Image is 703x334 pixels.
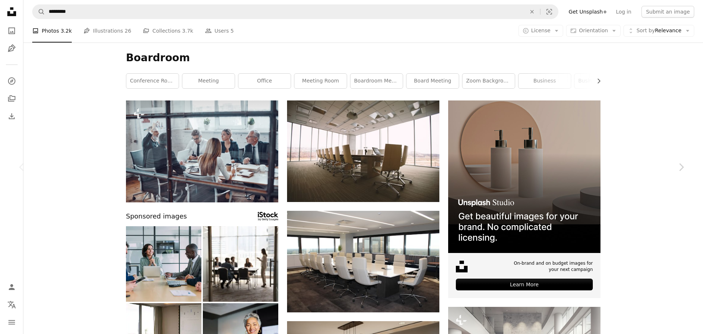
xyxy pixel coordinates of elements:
[611,6,636,18] a: Log in
[659,132,703,202] a: Next
[350,74,403,88] a: boardroom meeting
[230,27,234,35] span: 5
[125,27,131,35] span: 26
[126,74,179,88] a: conference room
[579,27,608,33] span: Orientation
[518,25,563,37] button: License
[540,5,558,19] button: Visual search
[182,27,193,35] span: 3.7k
[32,4,558,19] form: Find visuals sitewide
[518,74,571,88] a: business
[287,148,439,154] a: oval brown wooden conference table and chairs inside conference room
[203,226,278,302] img: Silhouettes of businesspeople gathered in conference room, blurred view
[287,211,439,312] img: white and gray office rolling chairs
[636,27,681,34] span: Relevance
[641,6,694,18] button: Submit an image
[294,74,347,88] a: meeting room
[126,148,278,154] a: Coworkers discussing new business while working together with colleagues in the modern office
[4,315,19,330] button: Menu
[456,279,593,290] div: Learn More
[287,258,439,265] a: white and gray office rolling chairs
[564,6,611,18] a: Get Unsplash+
[143,19,193,43] a: Collections 3.7k
[238,74,291,88] a: office
[462,74,515,88] a: zoom background
[636,27,655,33] span: Sort by
[509,260,593,273] span: On-brand and on budget images for your next campaign
[448,100,600,253] img: file-1715714113747-b8b0561c490eimage
[448,100,600,298] a: On-brand and on budget images for your next campaignLearn More
[4,280,19,294] a: Log in / Sign up
[126,100,278,202] img: Coworkers discussing new business while working together with colleagues in the modern office
[83,19,131,43] a: Illustrations 26
[456,261,468,272] img: file-1631678316303-ed18b8b5cb9cimage
[624,25,694,37] button: Sort byRelevance
[33,5,45,19] button: Search Unsplash
[4,109,19,124] a: Download History
[182,74,235,88] a: meeting
[4,297,19,312] button: Language
[4,74,19,88] a: Explore
[592,74,600,88] button: scroll list to the right
[126,51,600,65] h1: Boardroom
[126,226,201,302] img: Business persons on meeting in the office.
[287,100,439,202] img: oval brown wooden conference table and chairs inside conference room
[574,74,627,88] a: business meeting
[4,41,19,56] a: Illustrations
[205,19,234,43] a: Users 5
[4,91,19,106] a: Collections
[126,211,187,222] span: Sponsored images
[524,5,540,19] button: Clear
[4,23,19,38] a: Photos
[406,74,459,88] a: board meeting
[566,25,621,37] button: Orientation
[531,27,551,33] span: License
